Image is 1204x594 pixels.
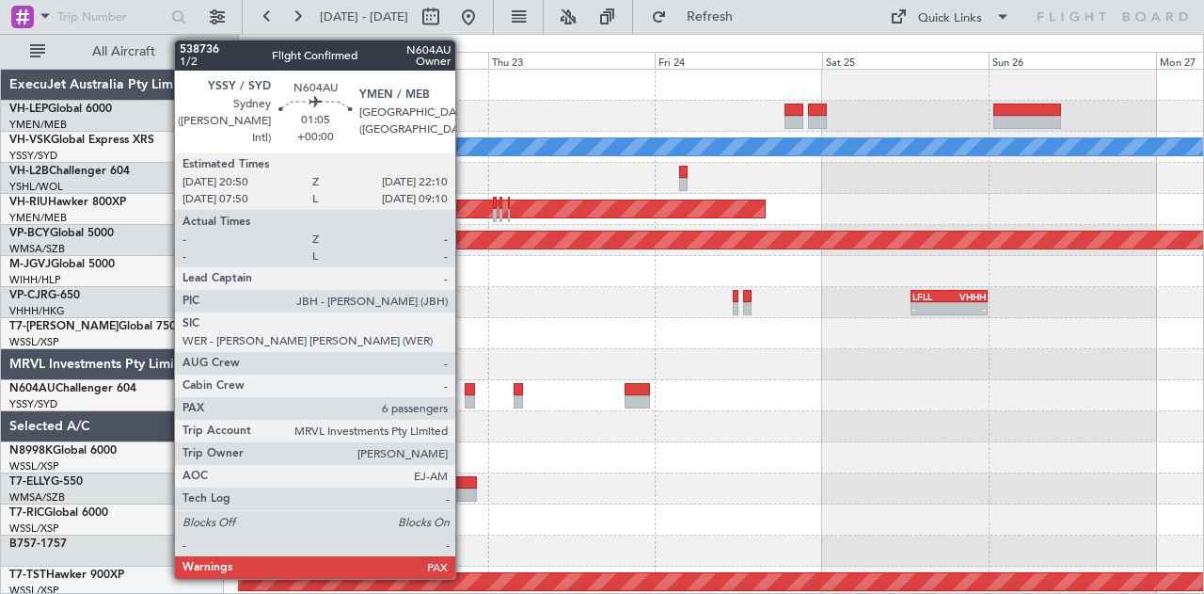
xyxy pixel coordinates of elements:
[9,259,115,270] a: M-JGVJGlobal 5000
[9,118,67,132] a: YMEN/MEB
[949,291,986,302] div: VHHH
[320,8,408,25] span: [DATE] - [DATE]
[9,228,114,239] a: VP-BCYGlobal 5000
[9,476,83,488] a: T7-ELLYG-550
[9,445,117,457] a: N8998KGlobal 6000
[321,52,488,69] div: Wed 22
[918,9,982,28] div: Quick Links
[655,52,822,69] div: Fri 24
[9,383,55,394] span: N604AU
[822,52,990,69] div: Sat 25
[671,10,750,24] span: Refresh
[880,2,1020,32] button: Quick Links
[242,38,274,54] div: [DATE]
[9,522,59,536] a: WSSL/XSP
[9,397,57,411] a: YSSY/SYD
[9,135,51,146] span: VH-VSK
[9,242,65,256] a: WMSA/SZB
[9,321,119,332] span: T7-[PERSON_NAME]
[9,228,50,239] span: VP-BCY
[9,104,48,115] span: VH-LEP
[9,197,48,208] span: VH-RIU
[9,507,44,519] span: T7-RIC
[949,303,986,314] div: -
[9,570,46,581] span: T7-TST
[642,2,755,32] button: Refresh
[9,335,59,349] a: WSSL/XSP
[488,52,656,69] div: Thu 23
[9,166,130,177] a: VH-L2BChallenger 604
[989,52,1156,69] div: Sun 26
[9,507,108,519] a: T7-RICGlobal 6000
[9,321,182,332] a: T7-[PERSON_NAME]Global 7500
[9,476,51,488] span: T7-ELLY
[9,570,124,581] a: T7-TSTHawker 900XP
[9,135,154,146] a: VH-VSKGlobal Express XRS
[9,383,136,394] a: N604AUChallenger 604
[57,3,166,31] input: Trip Number
[9,180,63,194] a: YSHL/WOL
[9,273,61,287] a: WIHH/HLP
[9,459,59,474] a: WSSL/XSP
[9,538,67,550] a: B757-1757
[49,45,198,58] span: All Aircraft
[9,211,67,225] a: YMEN/MEB
[9,290,48,301] span: VP-CJR
[9,197,126,208] a: VH-RIUHawker 800XP
[912,303,949,314] div: -
[9,490,65,505] a: WMSA/SZB
[9,166,49,177] span: VH-L2B
[9,149,57,163] a: YSSY/SYD
[9,290,80,301] a: VP-CJRG-650
[21,37,204,67] button: All Aircraft
[9,259,51,270] span: M-JGVJ
[9,445,53,457] span: N8998K
[9,104,112,115] a: VH-LEPGlobal 6000
[912,291,949,302] div: LFLL
[9,538,47,550] span: B757-1
[9,304,65,318] a: VHHH/HKG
